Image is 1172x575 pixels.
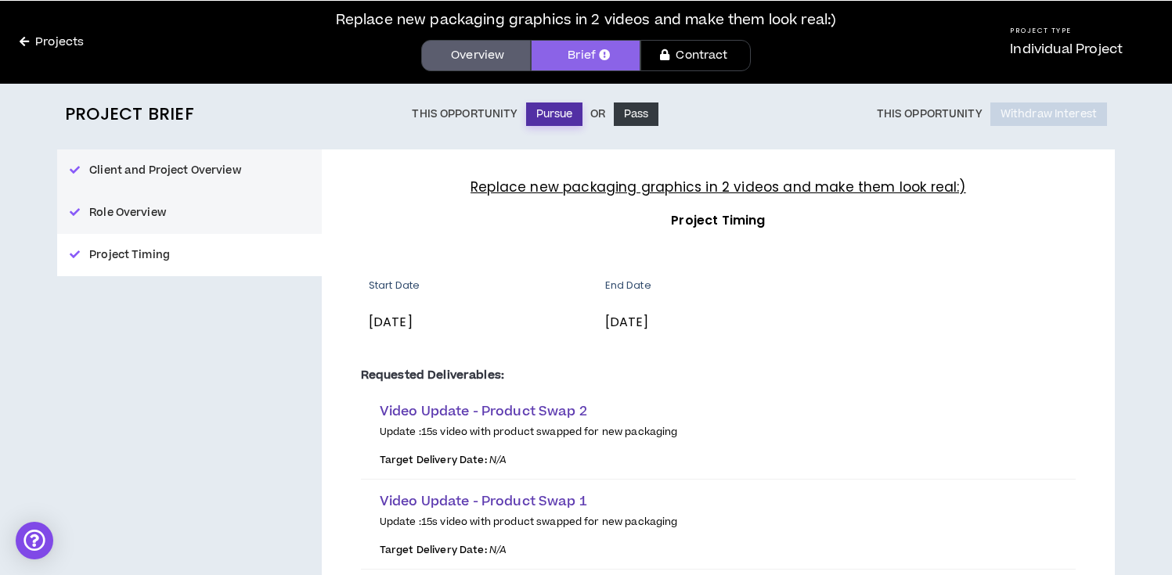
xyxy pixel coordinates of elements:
[65,104,194,124] h2: Project Brief
[526,102,583,126] button: Pursue
[421,40,531,71] a: Overview
[489,543,507,557] i: N/A
[380,402,587,421] span: Video Update - Product Swap 2
[380,426,1057,438] p: Update :15s video with product swapped for new packaging
[361,177,1076,198] h4: Replace new packaging graphics in 2 videos and make them look real:)
[57,149,322,192] button: Client and Project Overview
[380,453,487,467] span: Target Delivery Date:
[412,108,517,120] p: This Opportunity
[361,368,1076,383] p: Requested Deliverables:
[590,108,605,120] p: Or
[605,279,830,293] p: End Date
[369,312,593,332] p: [DATE]
[380,516,1057,528] p: Update :15s video with product swapped for new packaging
[369,279,593,293] p: Start Date
[990,102,1107,126] button: Withdraw Interest
[1010,26,1123,36] h5: Project Type
[531,40,640,71] a: Brief
[605,312,830,332] p: [DATE]
[380,543,487,557] span: Target Delivery Date:
[877,108,983,120] p: This Opportunity
[16,522,53,559] div: Open Intercom Messenger
[1010,40,1123,59] p: Individual Project
[57,192,322,234] button: Role Overview
[640,40,750,71] a: Contract
[336,9,837,31] div: Replace new packaging graphics in 2 videos and make them look real:)
[361,210,1076,231] h3: Project Timing
[380,492,587,511] span: Video Update - Product Swap 1
[489,453,507,467] i: N/A
[614,102,659,126] button: Pass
